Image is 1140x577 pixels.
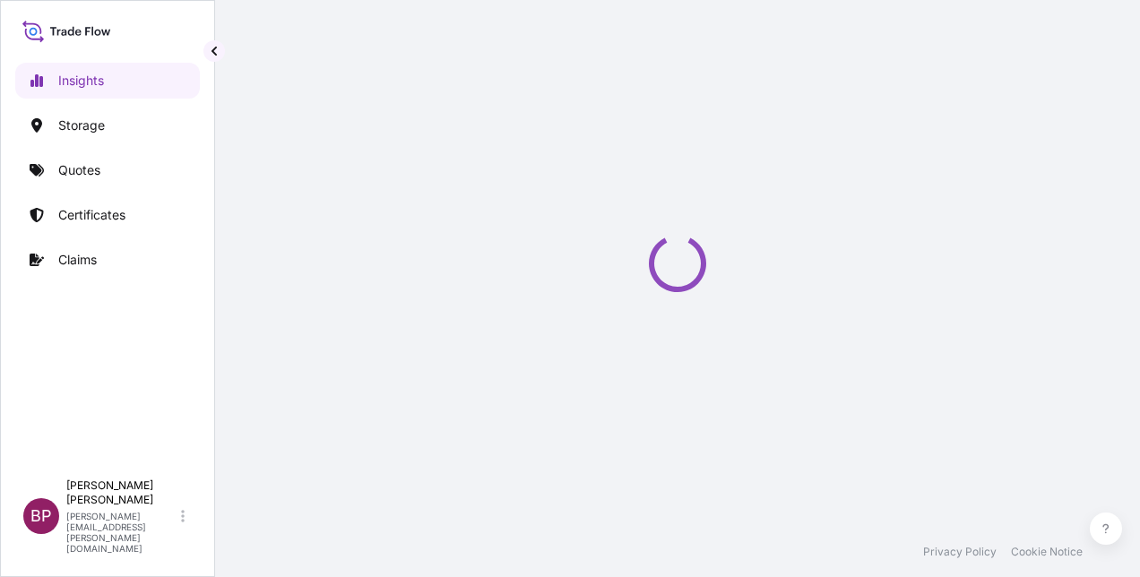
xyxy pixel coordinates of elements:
[66,511,177,554] p: [PERSON_NAME][EMAIL_ADDRESS][PERSON_NAME][DOMAIN_NAME]
[15,63,200,99] a: Insights
[30,507,52,525] span: BP
[58,251,97,269] p: Claims
[15,242,200,278] a: Claims
[58,206,125,224] p: Certificates
[15,197,200,233] a: Certificates
[923,545,997,559] a: Privacy Policy
[15,108,200,143] a: Storage
[66,478,177,507] p: [PERSON_NAME] [PERSON_NAME]
[1011,545,1083,559] a: Cookie Notice
[58,72,104,90] p: Insights
[15,152,200,188] a: Quotes
[58,116,105,134] p: Storage
[58,161,100,179] p: Quotes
